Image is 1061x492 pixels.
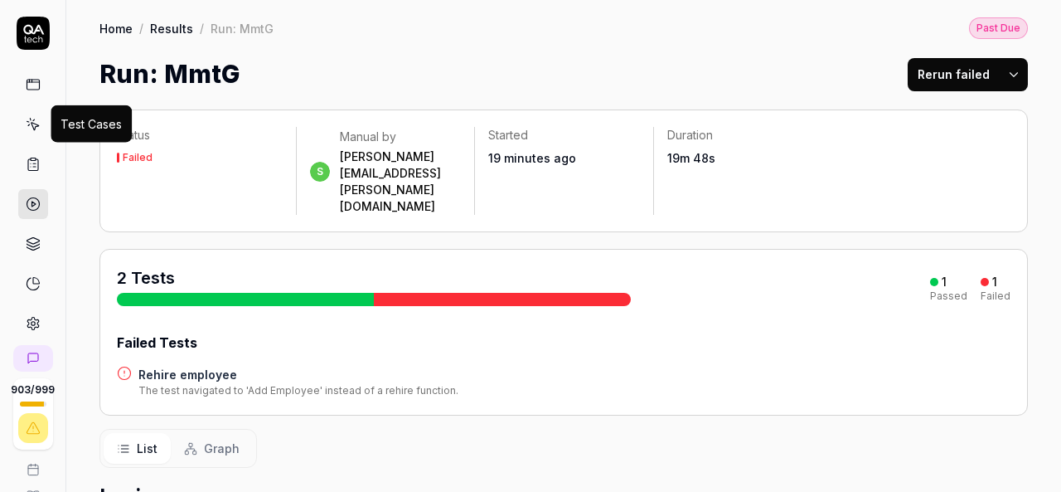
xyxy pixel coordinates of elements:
[99,56,240,93] h1: Run: MmtG
[981,291,1010,301] div: Failed
[11,385,55,395] span: 903 / 999
[139,20,143,37] div: /
[117,333,1010,353] div: Failed Tests
[942,275,947,290] div: 1
[123,153,153,163] div: Failed
[61,115,122,133] div: Test Cases
[930,291,967,301] div: Passed
[310,162,330,182] span: s
[969,17,1028,39] button: Past Due
[211,20,274,37] div: Run: MmtG
[667,151,715,165] time: 19m 48s
[117,127,283,144] p: Status
[667,127,819,144] p: Duration
[104,433,171,464] button: List
[200,20,204,37] div: /
[150,20,193,37] a: Results
[138,366,458,383] a: Rehire employee
[99,20,133,37] a: Home
[908,58,1000,91] button: Rerun failed
[117,268,175,288] span: 2 Tests
[488,151,576,165] time: 19 minutes ago
[137,440,157,457] span: List
[488,127,640,144] p: Started
[340,149,462,215] div: [PERSON_NAME][EMAIL_ADDRESS][PERSON_NAME][DOMAIN_NAME]
[992,275,997,290] div: 1
[138,383,458,398] div: The test navigated to 'Add Employee' instead of a rehire function.
[13,345,53,372] a: New conversation
[340,129,462,145] div: Manual by
[204,440,240,457] span: Graph
[171,433,253,464] button: Graph
[7,450,59,476] a: Book a call with us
